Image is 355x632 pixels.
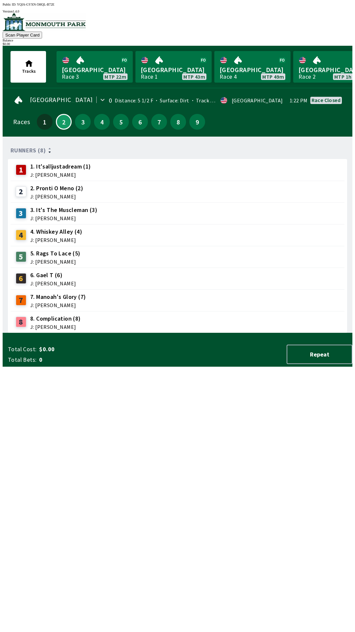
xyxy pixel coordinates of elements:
span: 8. Complication (8) [30,314,81,323]
span: 1:22 PM [290,98,308,103]
span: J: [PERSON_NAME] [30,324,81,329]
div: Public ID: [3,3,352,6]
div: Race 4 [220,74,237,79]
div: Version 1.4.0 [3,10,352,13]
button: 8 [170,114,186,130]
button: Repeat [287,345,352,364]
div: $ 0.00 [3,42,352,46]
span: 2. Pronti O Meno (2) [30,184,83,193]
button: 7 [151,114,167,130]
span: 9 [191,119,203,124]
span: J: [PERSON_NAME] [30,303,86,308]
button: 5 [113,114,129,130]
div: [GEOGRAPHIC_DATA] [232,98,283,103]
span: YQIA-GYXN-5MQL-B72E [17,3,55,6]
div: 8 [16,317,26,327]
span: J: [PERSON_NAME] [30,172,91,177]
button: 3 [75,114,91,130]
span: Total Cost: [8,345,36,353]
img: venue logo [3,13,86,31]
span: 8 [172,119,184,124]
button: Tracks [11,51,46,83]
div: 6 [16,273,26,284]
span: Tracks [22,68,36,74]
a: [GEOGRAPHIC_DATA]Race 1MTP 43m [135,51,212,83]
span: Total Bets: [8,356,36,364]
span: Runners (8) [11,148,46,153]
div: 0 [109,98,112,103]
span: 1 [38,119,51,124]
span: 3 [77,119,89,124]
span: 1. It'salljustadream (1) [30,162,91,171]
span: 4 [96,119,108,124]
span: [GEOGRAPHIC_DATA] [220,66,285,74]
div: Race closed [312,97,341,103]
div: 4 [16,230,26,240]
span: J: [PERSON_NAME] [30,194,83,199]
button: 6 [132,114,148,130]
button: Scan Player Card [3,32,42,39]
div: Races [13,119,30,124]
div: Race 3 [62,74,79,79]
span: [GEOGRAPHIC_DATA] [62,66,128,74]
span: 5. Rags To Lace (5) [30,249,81,258]
span: [GEOGRAPHIC_DATA] [141,66,206,74]
span: 3. It's The Muscleman (3) [30,206,97,214]
span: 7 [153,119,165,124]
span: J: [PERSON_NAME] [30,259,81,264]
a: [GEOGRAPHIC_DATA]Race 4MTP 49m [214,51,291,83]
button: 2 [56,114,72,130]
span: MTP 22m [105,74,126,79]
div: 1 [16,165,26,175]
div: 5 [16,251,26,262]
button: 1 [37,114,53,130]
div: Race 1 [141,74,158,79]
span: 7. Manoah's Glory (7) [30,293,86,301]
span: J: [PERSON_NAME] [30,281,76,286]
span: J: [PERSON_NAME] [30,237,82,243]
span: Track Condition: Firm [189,97,247,104]
div: Race 2 [298,74,316,79]
span: Surface: Dirt [153,97,189,104]
span: Distance: 5 1/2 F [115,97,153,104]
button: 4 [94,114,110,130]
div: 7 [16,295,26,305]
span: 4. Whiskey Alley (4) [30,227,82,236]
div: Balance [3,39,352,42]
div: 2 [16,186,26,197]
span: MTP 49m [262,74,284,79]
div: Runners (8) [11,147,344,154]
span: $0.00 [39,345,143,353]
span: [GEOGRAPHIC_DATA] [30,97,93,102]
span: 0 [39,356,143,364]
div: 3 [16,208,26,219]
button: 9 [189,114,205,130]
span: J: [PERSON_NAME] [30,216,97,221]
span: 2 [58,120,69,123]
span: 6 [134,119,146,124]
a: [GEOGRAPHIC_DATA]Race 3MTP 22m [57,51,133,83]
span: Repeat [293,351,346,358]
span: MTP 43m [183,74,205,79]
span: 6. Gael T (6) [30,271,76,279]
span: 5 [115,119,127,124]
